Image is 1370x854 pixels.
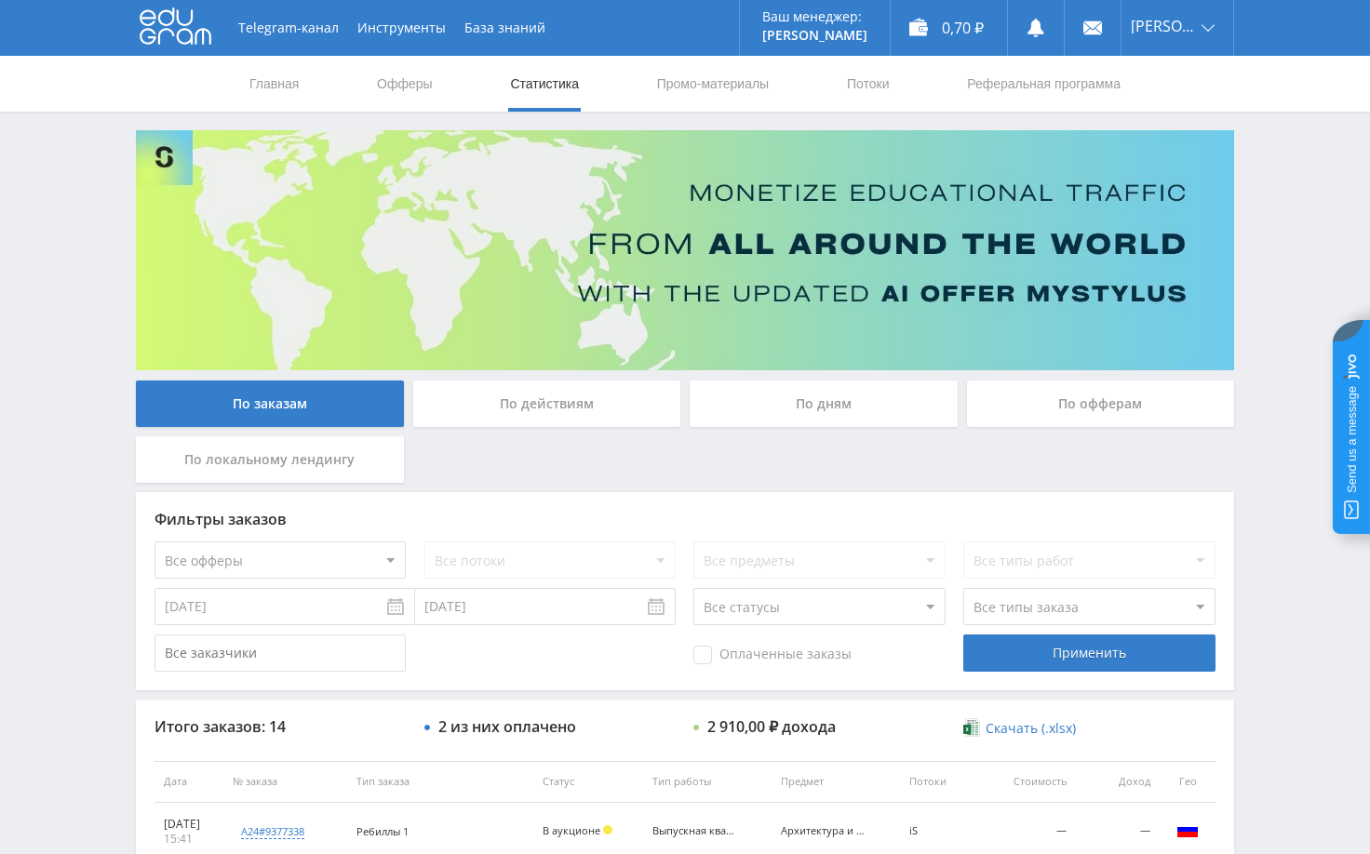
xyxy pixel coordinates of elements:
div: 2 из них оплачено [438,718,576,735]
img: xlsx [963,718,979,737]
span: Холд [603,825,612,834]
th: Тип заказа [347,761,533,803]
img: Banner [136,130,1234,370]
a: Промо-материалы [655,56,771,112]
span: [PERSON_NAME] [1131,19,1196,33]
p: [PERSON_NAME] [762,28,867,43]
th: Предмет [772,761,900,803]
span: Оплаченные заказы [693,646,852,664]
th: Дата [154,761,223,803]
th: Доход [1076,761,1160,803]
th: № заказа [223,761,347,803]
a: Офферы [375,56,435,112]
div: Применить [963,634,1215,672]
a: Главная [248,56,301,112]
a: Потоки [845,56,892,112]
div: Архитектура и строительство [781,825,865,837]
th: Гео [1160,761,1216,803]
span: Скачать (.xlsx) [986,721,1076,736]
th: Тип работы [643,761,772,803]
a: Реферальная программа [965,56,1122,112]
div: По действиям [413,380,681,427]
div: 2 910,00 ₽ дохода [707,718,836,735]
p: Ваш менеджер: [762,9,867,24]
div: По локальному лендингу [136,436,404,483]
th: Статус [533,761,644,803]
a: Статистика [508,56,581,112]
div: По дням [690,380,958,427]
a: Скачать (.xlsx) [963,719,1075,738]
div: Итого заказов: 14 [154,718,406,735]
div: iS [909,825,977,837]
div: 15:41 [164,832,214,847]
div: По заказам [136,380,404,427]
div: Выпускная квалификационная работа (ВКР) [652,825,736,837]
div: По офферам [967,380,1235,427]
div: a24#9377338 [241,824,304,839]
div: Фильтры заказов [154,511,1216,527]
span: В аукционе [543,823,600,837]
span: Ребиллы 1 [356,824,409,838]
th: Потоки [900,761,987,803]
input: Все заказчики [154,634,406,672]
div: [DATE] [164,817,214,832]
img: rus.png [1176,819,1199,841]
th: Стоимость [986,761,1075,803]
